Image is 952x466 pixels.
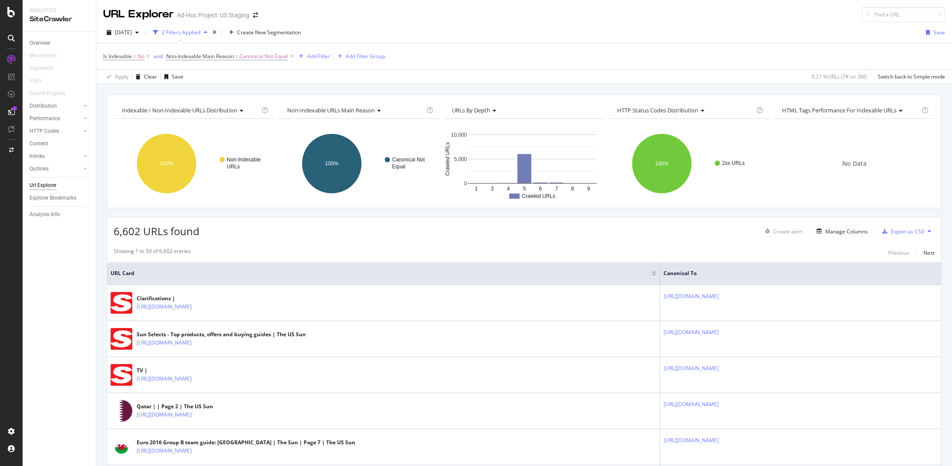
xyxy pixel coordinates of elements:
div: Apply [115,73,128,80]
div: Segments [29,64,53,73]
a: Visits [29,76,51,85]
img: main image [111,364,132,386]
span: = [133,53,136,60]
div: Manage Columns [825,228,868,235]
text: 6 [539,186,542,192]
div: Outlinks [29,164,49,174]
div: arrow-right-arrow-left [253,12,258,18]
span: Canonical Not Equal [239,50,288,62]
text: Equal [392,164,406,170]
text: Crawled URLs [522,193,555,199]
div: HTTP Codes [29,127,59,136]
text: 8 [571,186,574,192]
text: 10,000 [451,132,467,138]
img: main image [111,292,132,314]
div: Clarifications | [137,295,210,302]
button: Create New Segmentation [226,26,304,39]
span: Indexable / Non-Indexable URLs distribution [122,106,237,114]
img: main image [111,400,132,422]
text: 4 [507,186,510,192]
div: Save [933,29,945,36]
h4: HTML Tags Performance for Indexable URLs [780,103,920,117]
h4: Non-Indexable URLs Main Reason [285,103,425,117]
button: Manage Columns [813,226,868,236]
text: 100% [655,161,668,167]
div: Previous [888,249,909,256]
a: Overview [29,39,90,48]
a: [URL][DOMAIN_NAME] [664,292,719,301]
button: [DATE] [103,26,142,39]
iframe: Intercom live chat [923,436,943,457]
div: Visits [29,76,43,85]
button: Save [923,26,945,39]
span: HTML Tags Performance for Indexable URLs [782,106,896,114]
div: Content [29,139,48,148]
span: Non-Indexable URLs Main Reason [287,106,375,114]
span: URL Card [111,269,650,277]
div: Clear [144,73,157,80]
h4: Indexable / Non-Indexable URLs Distribution [120,103,260,117]
text: 100% [325,161,338,167]
div: and [154,53,163,60]
div: Add Filter Group [346,53,385,60]
div: Overview [29,39,50,48]
div: Distribution [29,102,57,111]
div: Ad-Hoc Project: US Staging [177,11,249,20]
text: 0 [464,180,467,187]
div: Url Explorer [29,181,56,190]
h4: HTTP Status Codes Distribution [615,103,755,117]
a: [URL][DOMAIN_NAME] [664,436,719,445]
span: Create New Segmentation [237,29,301,36]
text: URLs [227,164,240,170]
a: Content [29,139,90,148]
a: [URL][DOMAIN_NAME] [664,364,719,373]
a: Url Explorer [29,181,90,190]
text: Crawled URLs [445,142,451,176]
text: Canonical Not [392,157,425,163]
h4: URLs by Depth [450,103,597,117]
text: 5,000 [454,156,467,162]
img: main image [111,328,132,350]
button: Next [923,247,935,258]
button: Add Filter [295,51,330,62]
div: Analytics [29,7,89,14]
a: [URL][DOMAIN_NAME] [137,338,192,347]
a: HTTP Codes [29,127,81,136]
div: times [211,28,218,37]
button: Switch back to Simple mode [874,70,945,84]
a: Distribution [29,102,81,111]
div: Euro 2016 Group B team guide: [GEOGRAPHIC_DATA] | The Sun | Page 7 | The US Sun [137,439,355,446]
a: [URL][DOMAIN_NAME] [137,302,192,311]
div: URL Explorer [103,7,173,22]
svg: A chart. [279,126,440,201]
button: Add Filter Group [334,51,385,62]
div: Switch back to Simple mode [878,73,945,80]
text: 7 [555,186,558,192]
span: 2025 Sep. 29th [115,29,132,36]
a: Inlinks [29,152,81,161]
div: Inlinks [29,152,45,161]
text: 9 [587,186,590,192]
a: Movements [29,51,65,60]
a: Search Engines [29,89,74,98]
div: 2 Filters Applied [162,29,200,36]
text: 2xx URLs [722,160,745,166]
button: Previous [888,247,909,258]
div: TV | [137,367,210,374]
div: SiteCrawler [29,14,89,24]
a: [URL][DOMAIN_NAME] [664,328,719,337]
div: Add Filter [307,53,330,60]
text: Non-Indexable [227,157,261,163]
span: = [235,53,238,60]
button: Create alert [762,224,802,238]
span: HTTP Status Codes Distribution [617,106,698,114]
text: 5 [523,186,526,192]
img: main image [111,440,132,454]
a: Performance [29,114,81,123]
a: [URL][DOMAIN_NAME] [137,410,192,419]
text: 100% [160,161,173,167]
div: Analysis Info [29,210,60,219]
button: and [154,52,163,60]
div: Save [172,73,183,80]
